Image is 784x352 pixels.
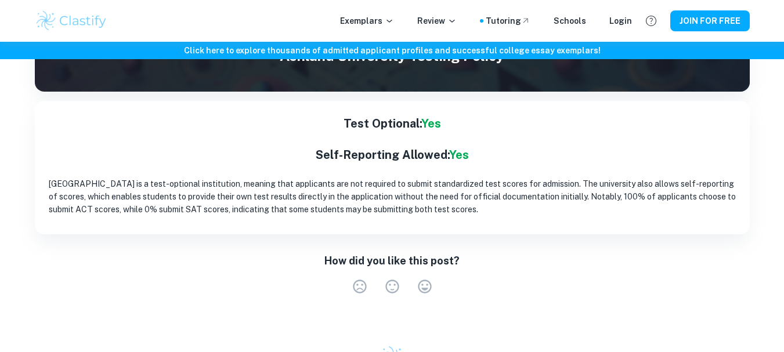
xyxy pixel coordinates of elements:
[449,148,469,162] span: Yes
[609,14,632,27] a: Login
[2,44,782,57] h6: Click here to explore thousands of admitted applicant profiles and successful college essay exemp...
[324,253,460,269] h6: How did you like this post?
[49,115,736,132] h2: Test Optional:
[670,10,750,31] button: JOIN FOR FREE
[49,146,736,164] h2: Self-Reporting Allowed:
[554,14,586,27] a: Schools
[417,14,457,27] p: Review
[486,14,530,27] a: Tutoring
[421,117,441,130] span: Yes
[340,14,394,27] p: Exemplars
[49,177,736,216] p: [GEOGRAPHIC_DATA] is a test-optional institution, meaning that applicants are not required to sub...
[641,11,661,31] button: Help and Feedback
[35,9,109,32] img: Clastify logo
